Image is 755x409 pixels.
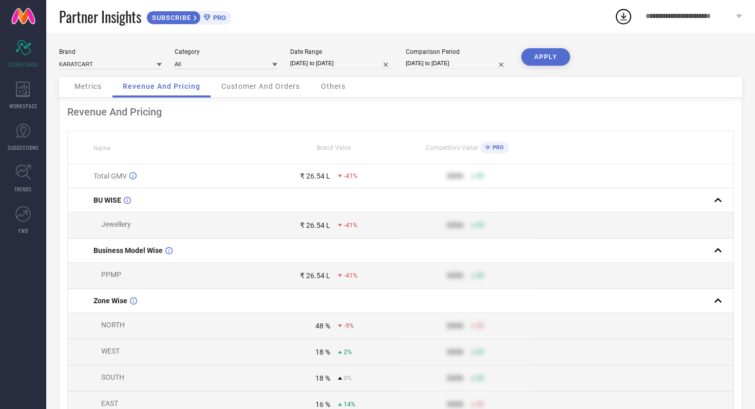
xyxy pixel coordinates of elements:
span: PRO [490,144,504,151]
div: 18 % [315,348,330,356]
span: 50 [477,172,484,180]
input: Select date range [290,58,393,69]
button: APPLY [521,48,570,66]
span: Business Model Wise [93,246,163,255]
span: PRO [211,14,226,22]
div: Brand [59,48,162,55]
span: 14% [344,401,355,408]
div: ₹ 26.54 L [300,172,330,180]
div: ₹ 26.54 L [300,221,330,229]
span: NORTH [101,321,125,329]
span: -41% [344,172,357,180]
span: 50 [477,322,484,329]
span: 0% [344,375,352,382]
div: 16 % [315,400,330,408]
span: -9% [344,322,354,329]
a: SUBSCRIBEPRO [146,8,231,25]
span: WORKSPACE [9,102,37,110]
span: FWD [18,227,28,235]
span: SOUTH [101,373,124,381]
span: 50 [477,272,484,279]
span: SUBSCRIBE [147,14,194,22]
span: 50 [477,375,484,382]
span: Total GMV [93,172,127,180]
span: SUGGESTIONS [8,144,39,151]
span: Revenue And Pricing [123,82,200,90]
span: Brand Value [317,144,351,151]
div: Category [175,48,277,55]
span: 2% [344,348,352,356]
div: 9999 [447,400,463,408]
div: 9999 [447,348,463,356]
span: 50 [477,348,484,356]
div: 18 % [315,374,330,382]
span: Partner Insights [59,6,141,27]
div: Revenue And Pricing [67,106,734,118]
span: 50 [477,401,484,408]
span: -41% [344,222,357,229]
span: Competitors Value [426,144,478,151]
span: Zone Wise [93,297,127,305]
span: Others [321,82,346,90]
span: Name [93,145,110,152]
span: Metrics [74,82,102,90]
div: Date Range [290,48,393,55]
div: 9999 [447,221,463,229]
span: Jewellery [101,220,131,228]
div: ₹ 26.54 L [300,271,330,280]
span: TRENDS [14,185,32,193]
div: 48 % [315,322,330,330]
span: Customer And Orders [221,82,300,90]
span: BU WISE [93,196,121,204]
div: 9999 [447,172,463,180]
div: 9999 [447,374,463,382]
div: 9999 [447,322,463,330]
div: Comparison Period [406,48,508,55]
span: -41% [344,272,357,279]
span: 50 [477,222,484,229]
span: SCORECARDS [8,61,39,68]
span: PPMP [101,270,121,279]
div: Open download list [614,7,633,26]
div: 9999 [447,271,463,280]
span: EAST [101,399,118,407]
input: Select comparison period [406,58,508,69]
span: WEST [101,347,120,355]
